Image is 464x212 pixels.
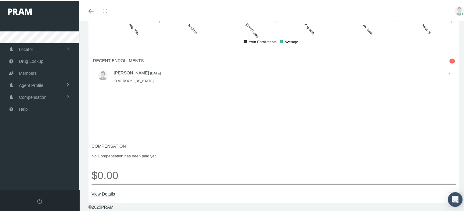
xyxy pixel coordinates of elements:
[128,22,140,34] tspan: May-2025
[449,58,455,63] span: 1
[455,5,464,15] img: user-placeholder.jpg
[88,203,113,210] div: © 2025
[8,8,32,14] img: PRAM_20_x_78.png
[421,22,431,34] tspan: Oct-2025
[92,161,456,183] span: $0.00
[187,22,198,34] tspan: Jun-2025
[19,55,43,66] span: Drug Lookup
[98,70,108,79] img: user-placeholder.jpg
[114,70,149,74] a: [PERSON_NAME]
[19,43,33,54] span: Locator
[362,22,373,34] tspan: Sep-2025
[92,190,456,196] a: View Details
[19,79,43,90] span: Agent Profile
[19,102,28,114] span: Help
[19,91,46,102] span: Compensation
[92,152,456,158] span: No Compensation has been paid yet.
[245,22,259,38] tspan: [DATE]-2025
[92,142,456,149] span: COMPENSATION
[114,78,153,82] small: FLAT ROCK, [US_STATE]
[19,66,37,78] span: Members
[101,204,113,209] a: PRAM
[93,57,144,62] span: RECENT ENROLLMENTS
[150,70,161,74] small: [DATE]
[448,191,462,206] div: Open Intercom Messenger
[304,22,315,34] tspan: Aug-2025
